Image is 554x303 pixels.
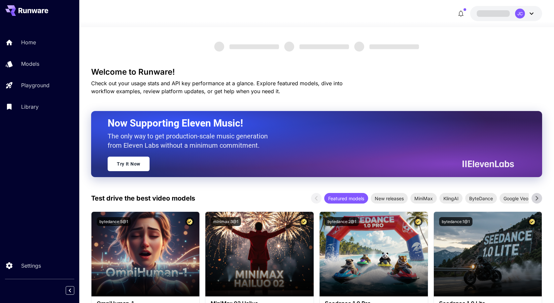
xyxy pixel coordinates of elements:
[21,262,41,270] p: Settings
[439,195,463,202] span: KlingAI
[108,117,509,130] h2: Now Supporting Eleven Music!
[91,67,542,77] h3: Welcome to Runware!
[108,132,273,150] p: The only way to get production-scale music generation from Eleven Labs without a minimum commitment.
[434,212,542,296] img: alt
[91,193,195,203] p: Test drive the best video models
[21,60,39,68] p: Models
[205,212,314,296] img: alt
[185,217,194,226] button: Certified Model – Vetted for best performance and includes a commercial license.
[500,195,532,202] span: Google Veo
[371,195,408,202] span: New releases
[324,193,368,204] div: Featured models
[410,193,437,204] div: MiniMax
[108,157,150,171] a: Try It Now
[91,212,200,296] img: alt
[439,193,463,204] div: KlingAI
[470,6,542,21] button: JC
[21,38,36,46] p: Home
[91,80,343,95] span: Check out your usage stats and API key performance at a glance. Explore featured models, dive int...
[97,217,131,226] button: bytedance:5@1
[528,217,537,226] button: Certified Model – Vetted for best performance and includes a commercial license.
[371,193,408,204] div: New releases
[21,81,50,89] p: Playground
[324,195,368,202] span: Featured models
[414,217,423,226] button: Certified Model – Vetted for best performance and includes a commercial license.
[320,212,428,296] img: alt
[325,217,359,226] button: bytedance:2@1
[410,195,437,202] span: MiniMax
[465,195,497,202] span: ByteDance
[439,217,472,226] button: bytedance:1@1
[66,286,74,295] button: Collapse sidebar
[21,103,39,111] p: Library
[71,284,79,296] div: Collapse sidebar
[515,9,525,19] div: JC
[500,193,532,204] div: Google Veo
[211,217,241,226] button: minimax:3@1
[465,193,497,204] div: ByteDance
[299,217,308,226] button: Certified Model – Vetted for best performance and includes a commercial license.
